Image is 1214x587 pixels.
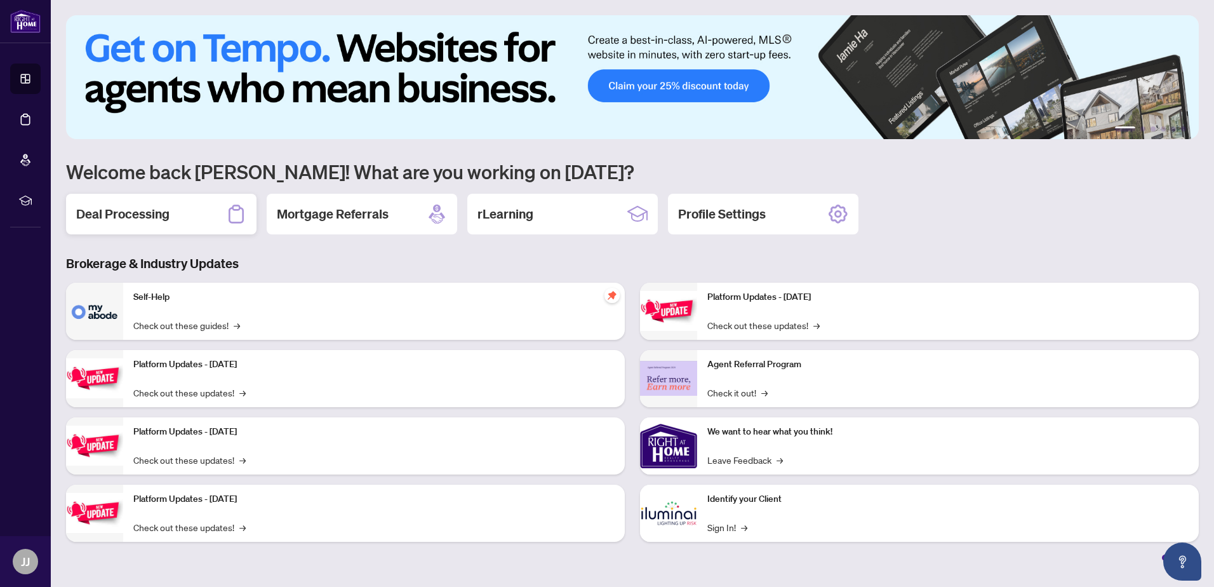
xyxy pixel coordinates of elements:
[133,386,246,400] a: Check out these updates!→
[707,453,783,467] a: Leave Feedback→
[66,426,123,466] img: Platform Updates - July 21, 2025
[66,15,1199,139] img: Slide 0
[1140,126,1145,132] button: 2
[133,492,615,506] p: Platform Updates - [DATE]
[66,358,123,398] img: Platform Updates - September 16, 2025
[640,417,697,475] img: We want to hear what you think!
[66,283,123,340] img: Self-Help
[239,453,246,467] span: →
[133,425,615,439] p: Platform Updates - [DATE]
[1171,126,1176,132] button: 5
[707,358,1189,372] p: Agent Referral Program
[239,386,246,400] span: →
[640,361,697,396] img: Agent Referral Program
[1161,126,1166,132] button: 4
[707,425,1189,439] p: We want to hear what you think!
[21,553,30,570] span: JJ
[239,520,246,534] span: →
[10,10,41,33] img: logo
[277,205,389,223] h2: Mortgage Referrals
[1115,126,1135,132] button: 1
[66,255,1199,273] h3: Brokerage & Industry Updates
[678,205,766,223] h2: Profile Settings
[133,453,246,467] a: Check out these updates!→
[640,485,697,542] img: Identify your Client
[133,318,240,332] a: Check out these guides!→
[133,520,246,534] a: Check out these updates!→
[1181,126,1186,132] button: 6
[477,205,533,223] h2: rLearning
[741,520,747,534] span: →
[707,290,1189,304] p: Platform Updates - [DATE]
[707,318,820,332] a: Check out these updates!→
[761,386,768,400] span: →
[707,520,747,534] a: Sign In!→
[1151,126,1156,132] button: 3
[1163,543,1201,581] button: Open asap
[133,358,615,372] p: Platform Updates - [DATE]
[707,492,1189,506] p: Identify your Client
[777,453,783,467] span: →
[133,290,615,304] p: Self-Help
[707,386,768,400] a: Check it out!→
[66,493,123,533] img: Platform Updates - July 8, 2025
[640,291,697,331] img: Platform Updates - June 23, 2025
[234,318,240,332] span: →
[604,288,620,303] span: pushpin
[76,205,170,223] h2: Deal Processing
[66,159,1199,184] h1: Welcome back [PERSON_NAME]! What are you working on [DATE]?
[813,318,820,332] span: →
